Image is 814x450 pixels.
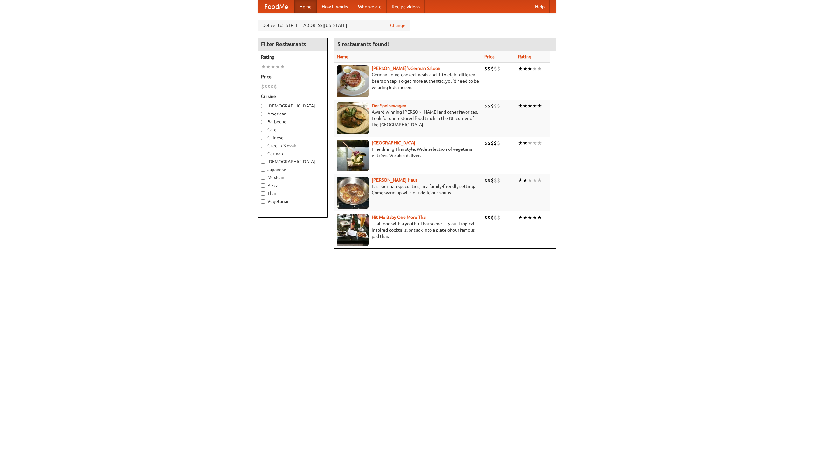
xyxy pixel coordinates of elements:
li: $ [494,140,497,147]
li: ★ [537,214,542,221]
li: ★ [537,102,542,109]
a: Who we are [353,0,387,13]
input: Thai [261,191,265,196]
input: Chinese [261,136,265,140]
h4: Filter Restaurants [258,38,327,51]
li: $ [484,140,487,147]
input: [DEMOGRAPHIC_DATA] [261,160,265,164]
img: kohlhaus.jpg [337,177,369,209]
li: $ [487,102,491,109]
li: $ [494,177,497,184]
li: ★ [528,65,532,72]
input: Czech / Slovak [261,144,265,148]
li: $ [491,140,494,147]
li: $ [261,83,264,90]
label: Vegetarian [261,198,324,204]
input: Barbecue [261,120,265,124]
h5: Price [261,73,324,80]
li: ★ [532,140,537,147]
input: Japanese [261,168,265,172]
a: [PERSON_NAME]'s German Saloon [372,66,440,71]
li: ★ [518,102,523,109]
li: $ [491,177,494,184]
a: Name [337,54,348,59]
li: ★ [518,140,523,147]
li: $ [267,83,271,90]
img: esthers.jpg [337,65,369,97]
li: ★ [523,102,528,109]
input: Cafe [261,128,265,132]
label: Barbecue [261,119,324,125]
a: Rating [518,54,531,59]
li: $ [491,102,494,109]
img: babythai.jpg [337,214,369,246]
label: German [261,150,324,157]
a: How it works [317,0,353,13]
img: satay.jpg [337,140,369,171]
label: [DEMOGRAPHIC_DATA] [261,158,324,165]
li: $ [487,177,491,184]
a: Hit Me Baby One More Thai [372,215,427,220]
p: Fine dining Thai-style. Wide selection of vegetarian entrées. We also deliver. [337,146,479,159]
li: ★ [518,65,523,72]
label: Czech / Slovak [261,142,324,149]
li: $ [271,83,274,90]
input: German [261,152,265,156]
li: $ [487,214,491,221]
li: ★ [532,177,537,184]
li: $ [491,214,494,221]
img: speisewagen.jpg [337,102,369,134]
li: $ [484,65,487,72]
li: $ [484,177,487,184]
li: ★ [528,214,532,221]
input: Vegetarian [261,199,265,204]
a: Der Speisewagen [372,103,406,108]
label: Mexican [261,174,324,181]
li: ★ [532,65,537,72]
li: ★ [528,177,532,184]
li: $ [484,214,487,221]
li: ★ [518,177,523,184]
li: ★ [523,140,528,147]
label: Cafe [261,127,324,133]
li: ★ [537,65,542,72]
li: ★ [275,63,280,70]
p: Thai food with a youthful bar scene. Try our tropical inspired cocktails, or tuck into a plate of... [337,220,479,239]
li: $ [494,214,497,221]
li: $ [497,177,500,184]
p: Award-winning [PERSON_NAME] and other favorites. Look for our restored food truck in the NE corne... [337,109,479,128]
p: German home-cooked meals and fifty-eight different beers on tap. To get more authentic, you'd nee... [337,72,479,91]
label: Pizza [261,182,324,189]
li: ★ [266,63,271,70]
li: ★ [261,63,266,70]
label: American [261,111,324,117]
li: ★ [537,140,542,147]
li: $ [497,140,500,147]
li: ★ [518,214,523,221]
li: ★ [523,177,528,184]
li: $ [497,102,500,109]
li: ★ [523,65,528,72]
input: Mexican [261,176,265,180]
a: Home [294,0,317,13]
li: $ [497,214,500,221]
li: $ [487,65,491,72]
li: ★ [528,140,532,147]
a: [GEOGRAPHIC_DATA] [372,140,415,145]
a: Change [390,22,405,29]
input: [DEMOGRAPHIC_DATA] [261,104,265,108]
li: ★ [537,177,542,184]
li: $ [264,83,267,90]
label: [DEMOGRAPHIC_DATA] [261,103,324,109]
li: $ [497,65,500,72]
a: [PERSON_NAME] Haus [372,177,417,183]
li: ★ [280,63,285,70]
li: ★ [271,63,275,70]
li: $ [494,65,497,72]
a: FoodMe [258,0,294,13]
